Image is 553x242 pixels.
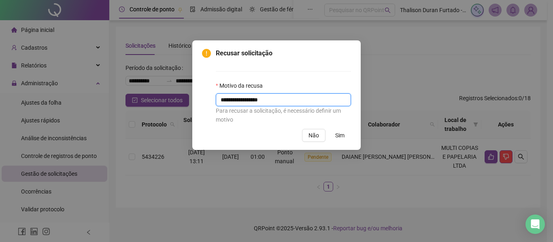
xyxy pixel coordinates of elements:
[302,129,325,142] button: Não
[202,49,211,58] span: exclamation-circle
[329,129,351,142] button: Sim
[308,131,319,140] span: Não
[335,131,345,140] span: Sim
[216,81,268,90] label: Motivo da recusa
[525,215,545,234] div: Open Intercom Messenger
[216,106,351,124] div: Para recusar a solicitação, é necessário definir um motivo
[216,48,351,58] span: Recusar solicitação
